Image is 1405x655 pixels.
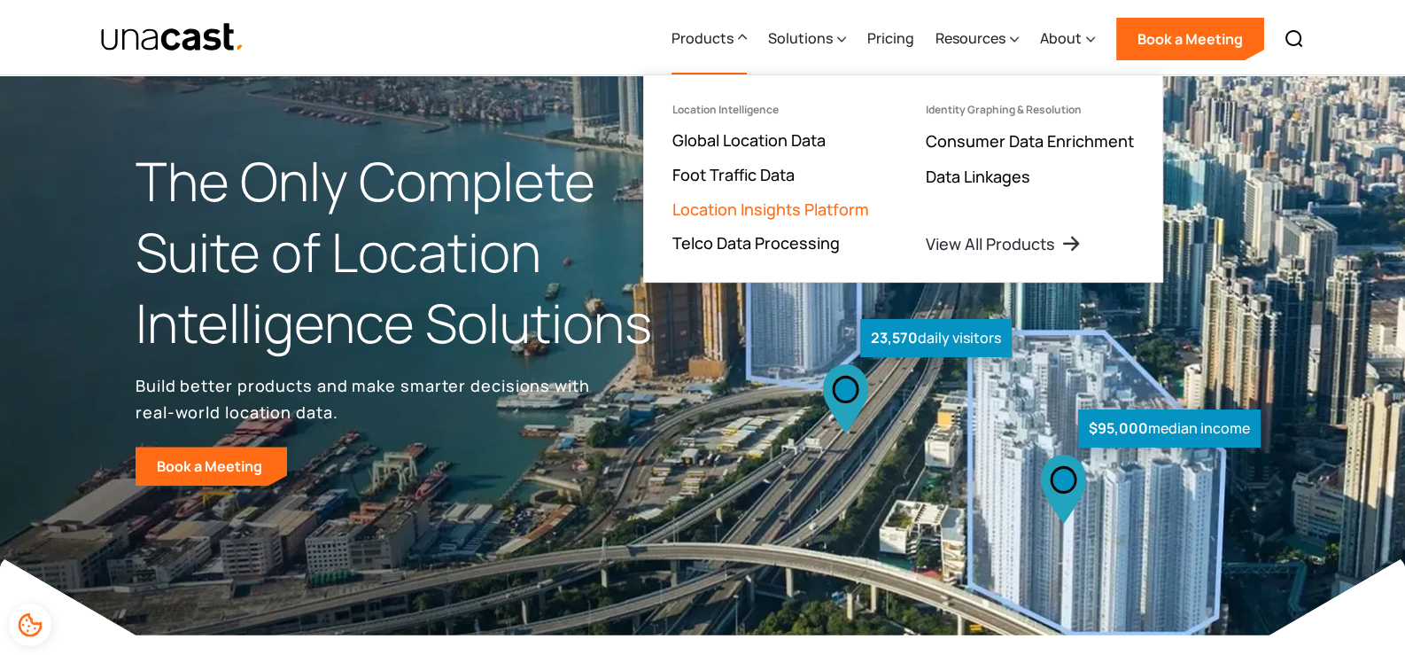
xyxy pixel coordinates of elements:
strong: $95,000 [1089,418,1148,438]
div: Solutions [768,3,846,75]
p: Build better products and make smarter decisions with real-world location data. [136,372,596,425]
a: home [100,22,245,53]
a: Global Location Data [672,129,826,151]
div: median income [1078,409,1261,448]
strong: 23,570 [871,328,918,347]
div: About [1040,27,1082,49]
a: Location Insights Platform [672,199,869,220]
div: daily visitors [860,319,1012,357]
a: Book a Meeting [1116,18,1264,60]
a: View All Products [926,233,1082,254]
div: Products [671,27,734,49]
a: Consumer Data Enrichment [926,130,1134,152]
div: Resources [935,27,1005,49]
div: About [1040,3,1095,75]
a: Book a Meeting [136,447,287,486]
a: Data Linkages [926,166,1030,187]
h1: The Only Complete Suite of Location Intelligence Solutions [136,146,702,358]
div: Resources [935,3,1019,75]
a: Pricing [867,3,914,75]
div: Identity Graphing & Resolution [926,104,1082,116]
div: Cookie Preferences [9,604,51,646]
a: Telco Data Processing [672,232,840,253]
div: Solutions [768,27,833,49]
div: Location Intelligence [672,104,779,116]
img: Unacast text logo [100,22,245,53]
a: Foot Traffic Data [672,164,795,185]
img: Search icon [1284,28,1305,50]
nav: Products [643,74,1163,283]
div: Products [671,3,747,75]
